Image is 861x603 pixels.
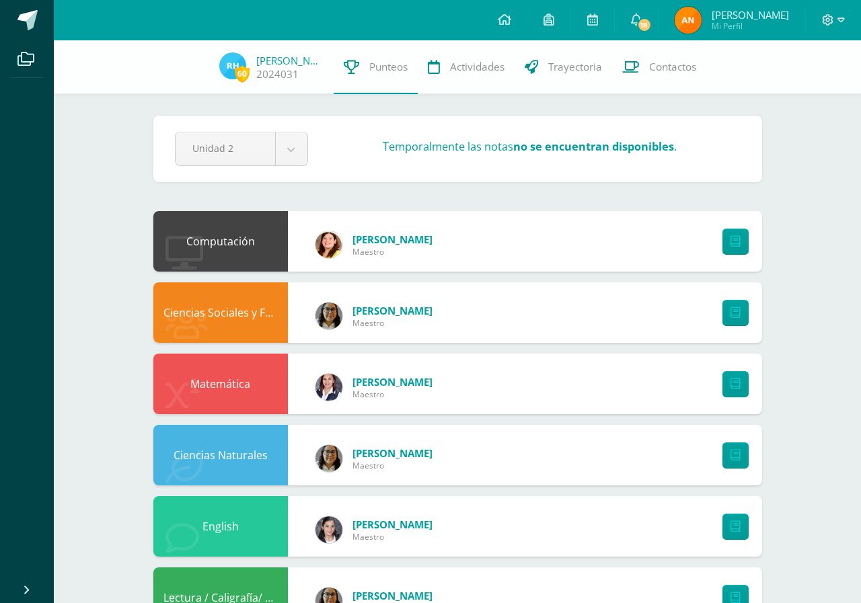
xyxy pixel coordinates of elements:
a: [PERSON_NAME] [352,233,433,246]
img: 6df0ac9625487b8c710fe45e16d6a4be.png [315,374,342,401]
a: [PERSON_NAME] [352,518,433,531]
a: [PERSON_NAME] [352,375,433,389]
img: 86fb5e23676602f8333a07b64c7fc5ac.png [315,445,342,472]
div: Matemática [153,354,288,414]
img: a9bcd42d5489b8d3a8f35f6f4be36f07.png [675,7,702,34]
img: 945571458377ffbd6b3abed3b36ad854.png [315,231,342,258]
a: Actividades [418,40,515,94]
strong: no se encuentran disponibles [513,139,674,154]
span: 60 [235,65,250,82]
div: English [153,496,288,557]
a: 2024031 [256,67,299,81]
span: Maestro [352,460,433,471]
span: [PERSON_NAME] [712,8,789,22]
a: Contactos [612,40,706,94]
span: Maestro [352,246,433,257]
span: Maestro [352,531,433,542]
a: Unidad 2 [176,132,307,165]
span: Maestro [352,389,433,400]
img: 7ea26f3d52992ea5a915e098da5efa66.png [219,52,246,79]
span: Unidad 2 [192,132,258,164]
a: Punteos [334,40,418,94]
h3: Temporalmente las notas . [383,139,677,154]
span: Trayectoria [548,60,602,74]
a: [PERSON_NAME] [352,304,433,317]
span: Actividades [450,60,504,74]
span: Maestro [352,317,433,329]
a: Trayectoria [515,40,612,94]
span: Contactos [649,60,696,74]
a: [PERSON_NAME] [352,589,433,602]
div: Ciencias Sociales y Formación Ciudadana [153,282,288,343]
span: 18 [636,17,651,32]
a: [PERSON_NAME] [256,54,324,67]
a: [PERSON_NAME] [352,446,433,460]
span: Punteos [369,60,408,74]
img: 1c3a0ef2746bfecc626c1422b0fe64f3.png [315,516,342,543]
img: 86fb5e23676602f8333a07b64c7fc5ac.png [315,303,342,329]
span: Mi Perfil [712,20,789,32]
div: Computación [153,211,288,272]
div: Ciencias Naturales [153,425,288,485]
